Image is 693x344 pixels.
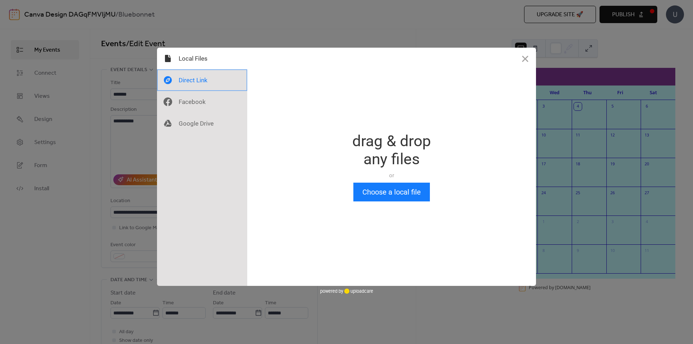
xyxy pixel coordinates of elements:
[343,288,373,294] a: uploadcare
[514,48,536,69] button: Close
[157,113,247,134] div: Google Drive
[352,172,431,179] div: or
[352,132,431,168] div: drag & drop any files
[157,69,247,91] div: Direct Link
[157,91,247,113] div: Facebook
[320,286,373,297] div: powered by
[353,183,430,201] button: Choose a local file
[157,48,247,69] div: Local Files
